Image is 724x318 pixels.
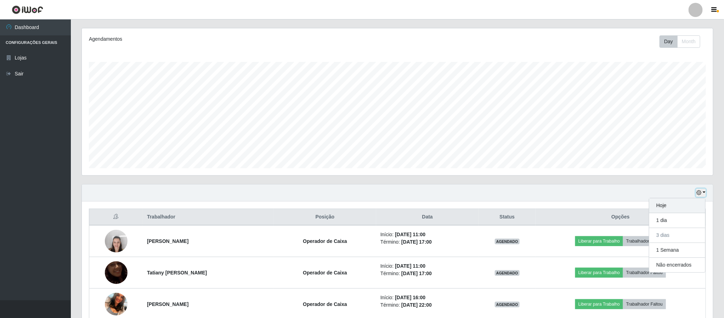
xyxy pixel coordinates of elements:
[495,270,520,276] span: AGENDADO
[401,239,432,245] time: [DATE] 17:00
[105,252,128,293] img: 1721152880470.jpeg
[649,213,705,228] button: 1 dia
[660,35,706,48] div: Toolbar with button groups
[649,258,705,272] button: Não encerrados
[380,238,475,246] li: Término:
[623,268,666,278] button: Trabalhador Faltou
[376,209,479,226] th: Data
[147,238,188,244] strong: [PERSON_NAME]
[495,302,520,307] span: AGENDADO
[395,232,425,237] time: [DATE] 11:00
[575,236,623,246] button: Liberar para Trabalho
[649,243,705,258] button: 1 Semana
[143,209,274,226] th: Trabalhador
[536,209,706,226] th: Opções
[147,270,207,276] strong: Tatiany [PERSON_NAME]
[623,299,666,309] button: Trabalhador Faltou
[105,226,128,256] img: 1655230904853.jpeg
[623,236,666,246] button: Trabalhador Faltou
[12,5,43,14] img: CoreUI Logo
[380,294,475,301] li: Início:
[303,238,347,244] strong: Operador de Caixa
[401,302,432,308] time: [DATE] 22:00
[575,268,623,278] button: Liberar para Trabalho
[660,35,678,48] button: Day
[395,263,425,269] time: [DATE] 11:00
[660,35,700,48] div: First group
[147,301,188,307] strong: [PERSON_NAME]
[677,35,700,48] button: Month
[89,35,340,43] div: Agendamentos
[575,299,623,309] button: Liberar para Trabalho
[495,239,520,244] span: AGENDADO
[380,262,475,270] li: Início:
[303,301,347,307] strong: Operador de Caixa
[380,301,475,309] li: Término:
[395,295,425,300] time: [DATE] 16:00
[401,271,432,276] time: [DATE] 17:00
[380,231,475,238] li: Início:
[274,209,376,226] th: Posição
[479,209,536,226] th: Status
[649,198,705,213] button: Hoje
[380,270,475,277] li: Término:
[649,228,705,243] button: 3 dias
[303,270,347,276] strong: Operador de Caixa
